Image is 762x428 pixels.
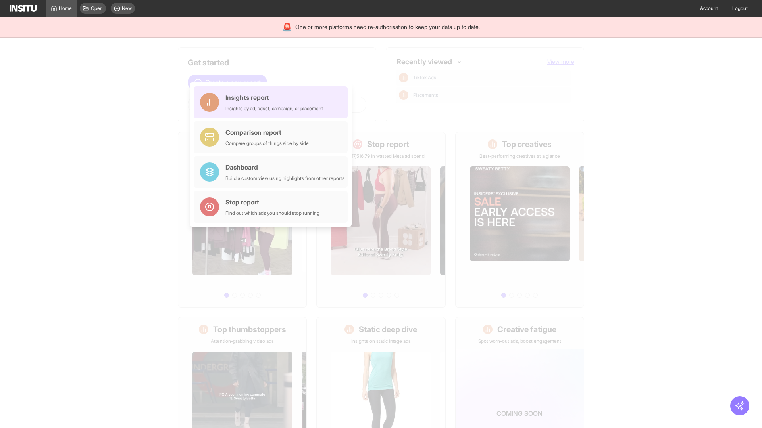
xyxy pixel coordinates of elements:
[91,5,103,11] span: Open
[225,140,309,147] div: Compare groups of things side by side
[122,5,132,11] span: New
[59,5,72,11] span: Home
[295,23,480,31] span: One or more platforms need re-authorisation to keep your data up to date.
[10,5,37,12] img: Logo
[225,128,309,137] div: Comparison report
[225,162,344,172] div: Dashboard
[225,197,319,207] div: Stop report
[225,105,323,112] div: Insights by ad, adset, campaign, or placement
[225,210,319,216] div: Find out which ads you should stop running
[225,93,323,102] div: Insights report
[282,21,292,32] div: 🚨
[225,175,344,182] div: Build a custom view using highlights from other reports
